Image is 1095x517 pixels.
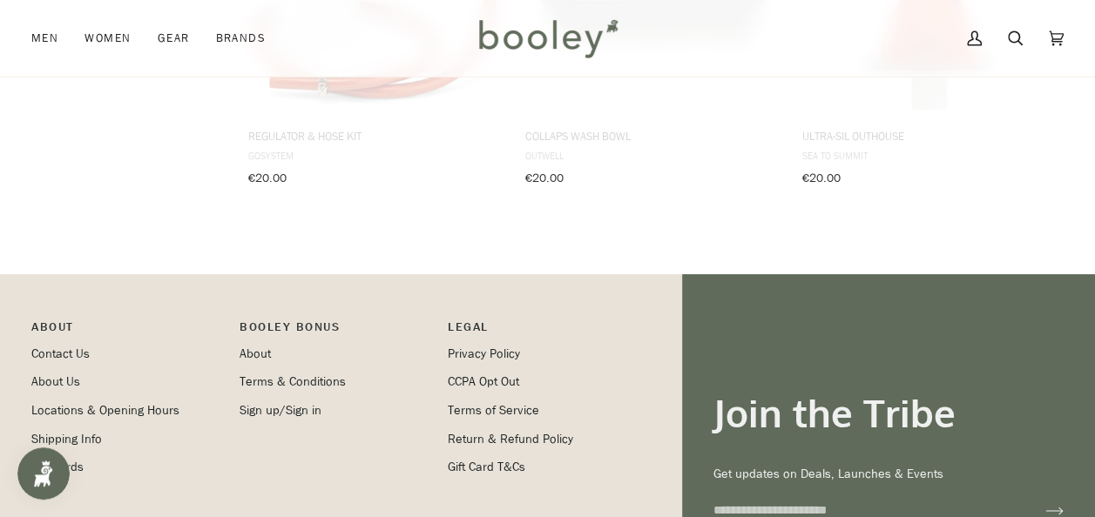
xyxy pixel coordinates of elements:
[448,459,525,475] a: Gift Card T&Cs
[471,13,624,64] img: Booley
[158,30,190,47] span: Gear
[448,373,519,390] a: CCPA Opt Out
[248,170,287,186] span: €20.00
[240,402,321,419] a: Sign up/Sign in
[713,389,1064,437] h3: Join the Tribe
[448,431,573,447] a: Return & Refund Policy
[215,30,266,47] span: Brands
[240,373,346,390] a: Terms & Conditions
[31,373,80,390] a: About Us
[240,318,430,345] p: Booley Bonus
[31,30,58,47] span: Men
[31,318,222,345] p: Pipeline_Footer Main
[17,447,70,500] iframe: Button to open loyalty program pop-up
[525,170,564,186] span: €20.00
[448,318,639,345] p: Pipeline_Footer Sub
[240,346,271,362] a: About
[713,465,1064,484] p: Get updates on Deals, Launches & Events
[448,402,539,419] a: Terms of Service
[802,170,841,186] span: €20.00
[448,346,520,362] a: Privacy Policy
[31,346,90,362] a: Contact Us
[31,431,102,447] a: Shipping Info
[84,30,131,47] span: Women
[31,402,179,419] a: Locations & Opening Hours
